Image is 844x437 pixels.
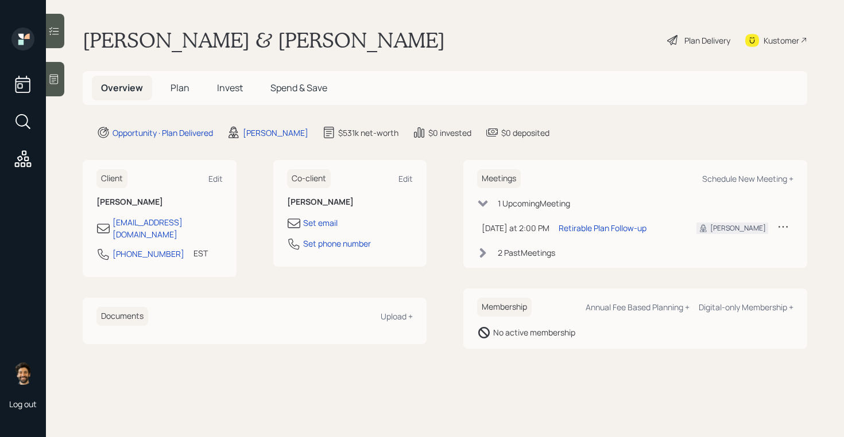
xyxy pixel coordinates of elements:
[381,311,413,322] div: Upload +
[113,216,223,240] div: [EMAIL_ADDRESS][DOMAIN_NAME]
[710,223,766,233] div: [PERSON_NAME]
[96,197,223,207] h6: [PERSON_NAME]
[303,237,371,249] div: Set phone number
[477,298,532,317] h6: Membership
[398,173,413,184] div: Edit
[270,81,327,94] span: Spend & Save
[11,362,34,385] img: eric-schwartz-headshot.png
[217,81,243,94] span: Invest
[684,34,730,46] div: Plan Delivery
[171,81,189,94] span: Plan
[96,307,148,326] h6: Documents
[764,34,799,46] div: Kustomer
[243,127,308,139] div: [PERSON_NAME]
[338,127,398,139] div: $531k net-worth
[83,28,445,53] h1: [PERSON_NAME] & [PERSON_NAME]
[699,302,793,313] div: Digital-only Membership +
[287,169,331,188] h6: Co-client
[586,302,690,313] div: Annual Fee Based Planning +
[193,247,208,259] div: EST
[9,399,37,409] div: Log out
[559,222,646,234] div: Retirable Plan Follow-up
[113,248,184,260] div: [PHONE_NUMBER]
[477,169,521,188] h6: Meetings
[113,127,213,139] div: Opportunity · Plan Delivered
[482,222,549,234] div: [DATE] at 2:00 PM
[208,173,223,184] div: Edit
[96,169,127,188] h6: Client
[498,197,570,209] div: 1 Upcoming Meeting
[303,217,338,229] div: Set email
[498,247,555,259] div: 2 Past Meeting s
[287,197,413,207] h6: [PERSON_NAME]
[501,127,549,139] div: $0 deposited
[428,127,471,139] div: $0 invested
[493,326,575,338] div: No active membership
[702,173,793,184] div: Schedule New Meeting +
[101,81,143,94] span: Overview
